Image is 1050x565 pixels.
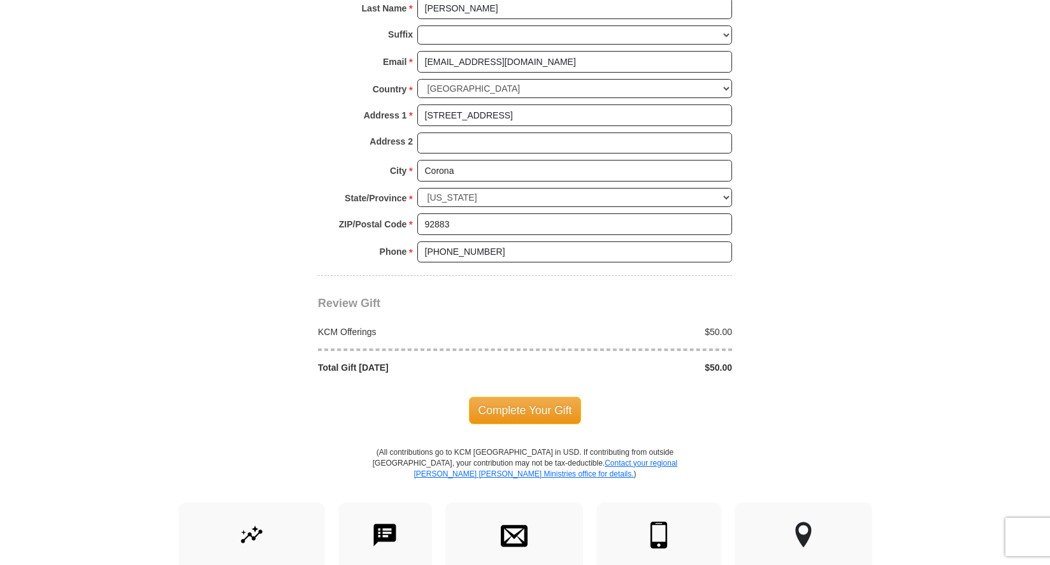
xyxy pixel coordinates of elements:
div: KCM Offerings [312,325,526,338]
strong: Address 2 [370,132,413,150]
strong: City [390,162,406,180]
img: give-by-stock.svg [238,522,265,548]
span: Review Gift [318,297,380,310]
strong: ZIP/Postal Code [339,215,407,233]
strong: Country [373,80,407,98]
img: text-to-give.svg [371,522,398,548]
strong: Email [383,53,406,71]
img: other-region [795,522,812,548]
div: $50.00 [525,325,739,338]
strong: Suffix [388,25,413,43]
a: Contact your regional [PERSON_NAME] [PERSON_NAME] Ministries office for details. [414,459,677,478]
div: $50.00 [525,361,739,374]
img: mobile.svg [645,522,672,548]
strong: Phone [380,243,407,261]
strong: State/Province [345,189,406,207]
div: Total Gift [DATE] [312,361,526,374]
span: Complete Your Gift [469,397,582,424]
img: envelope.svg [501,522,528,548]
strong: Address 1 [364,106,407,124]
p: (All contributions go to KCM [GEOGRAPHIC_DATA] in USD. If contributing from outside [GEOGRAPHIC_D... [372,447,678,503]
